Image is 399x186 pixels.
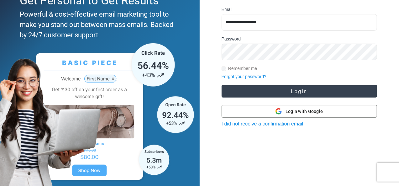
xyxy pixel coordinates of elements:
div: Powerful & cost-effective email marketing tool to make you stand out between mass emails. Backed ... [20,9,177,40]
label: Password [222,36,241,42]
label: Remember me [228,65,257,72]
label: Email [222,6,233,13]
button: Login [222,85,377,98]
a: Forgot your password? [222,74,266,79]
span: Login with Google [286,108,323,115]
button: Login with Google [222,105,377,118]
a: I did not receive a confirmation email [222,121,303,126]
